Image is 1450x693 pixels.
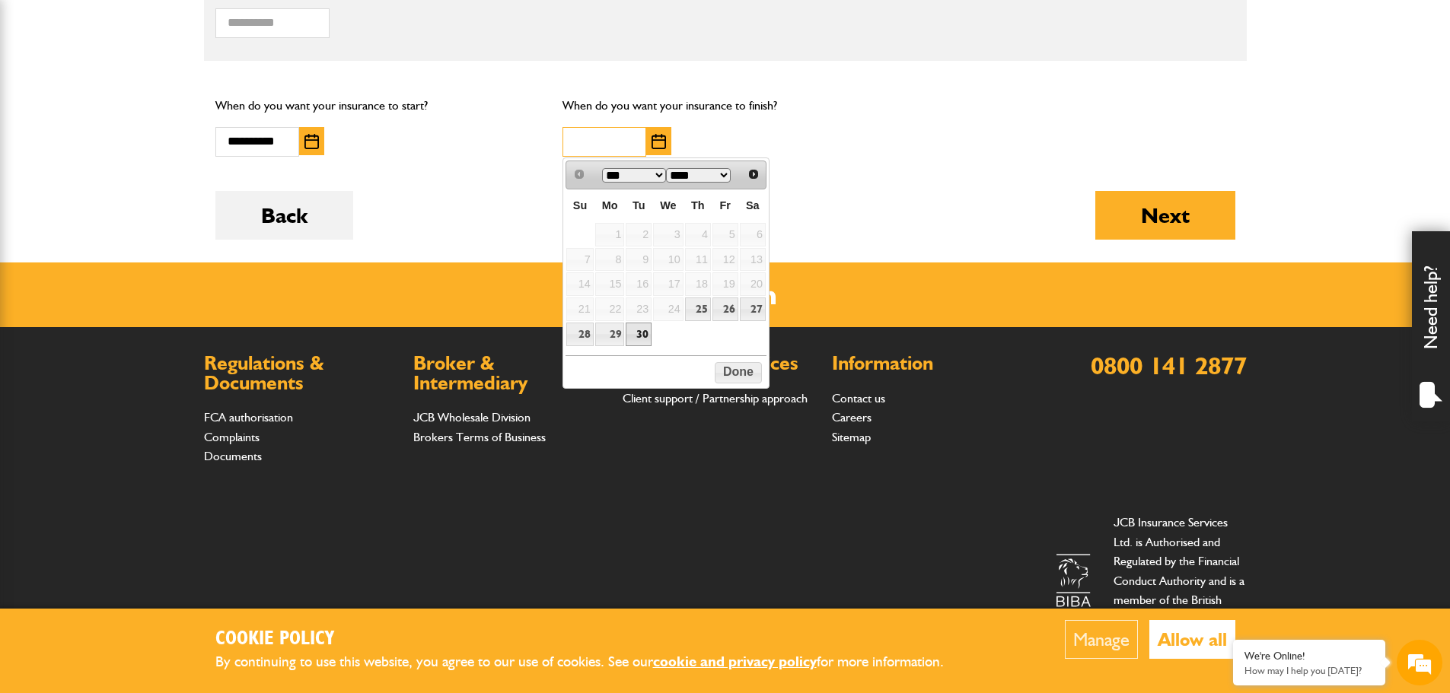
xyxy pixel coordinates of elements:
a: Complaints [204,430,260,444]
h2: Broker & Intermediary [413,354,607,393]
p: By continuing to use this website, you agree to our use of cookies. See our for more information. [215,650,969,674]
div: Chat with us now [79,85,256,105]
a: 27 [740,297,766,321]
a: Next [742,163,764,185]
span: Next [747,168,760,180]
button: Allow all [1149,620,1235,659]
h2: Information [832,354,1026,374]
a: FCA authorisation [204,410,293,424]
a: 25 [685,297,711,321]
input: Enter your phone number [20,230,278,264]
a: Contact us [832,391,885,405]
span: Friday [720,199,731,211]
div: We're Online! [1244,650,1374,663]
button: Done [715,362,761,383]
button: Next [1095,191,1235,240]
span: Monday [602,199,618,211]
a: Brokers Terms of Business [413,430,546,444]
div: Minimize live chat window [250,8,286,44]
h2: Cookie Policy [215,628,969,651]
a: 30 [626,323,652,346]
a: Careers [832,410,872,424]
a: Documents [204,449,262,463]
span: Tuesday [633,199,645,211]
textarea: Type your message and hit 'Enter' [20,275,278,456]
a: 28 [566,323,593,346]
a: 26 [712,297,738,321]
em: Start Chat [207,469,276,489]
img: Choose date [304,134,319,149]
p: JCB Insurance Services Ltd. is Authorised and Regulated by the Financial Conduct Authority and is... [1114,513,1247,649]
span: Wednesday [660,199,676,211]
span: Sunday [573,199,587,211]
a: JCB Wholesale Division [413,410,531,424]
button: Manage [1065,620,1138,659]
input: Enter your email address [20,186,278,219]
span: Thursday [691,199,705,211]
p: When do you want your insurance to finish? [562,96,888,116]
p: When do you want your insurance to start? [215,96,540,116]
a: Sitemap [832,430,871,444]
p: How may I help you today? [1244,665,1374,676]
h2: Regulations & Documents [204,354,398,393]
input: Enter your last name [20,141,278,174]
button: Back [215,191,353,240]
a: cookie and privacy policy [653,653,817,670]
a: 29 [595,323,625,346]
a: 0800 141 2877 [1091,351,1247,380]
img: d_20077148190_company_1631870298795_20077148190 [26,84,64,106]
div: Need help? [1412,231,1450,421]
img: Choose date [652,134,666,149]
a: Client support / Partnership approach [623,391,808,405]
span: Saturday [746,199,760,211]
